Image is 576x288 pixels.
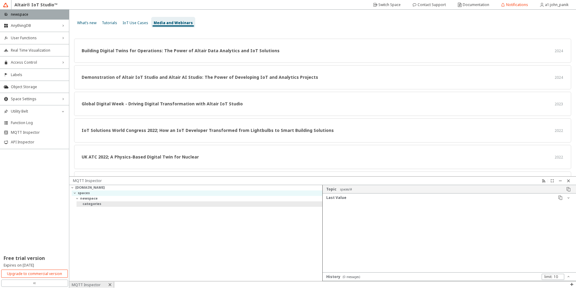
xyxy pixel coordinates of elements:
unity-typography: categories [83,201,101,207]
span: User Functions [11,36,58,40]
span: 2022 [555,128,563,133]
span: Media and Webinars [154,20,193,25]
p: newspace [11,12,28,17]
span: Function Log [11,120,65,125]
span: Real Time Visualization [11,48,65,53]
span: 2024 [555,48,563,53]
strong: Global Digital Week - Driving Digital Transformation with Altair IoT Studio [82,101,243,107]
unity-typography: newspace [80,196,98,201]
span: Labels [11,72,65,77]
span: Object Storage [11,85,65,89]
span: 2023 [555,101,563,107]
span: Utility Belt [11,109,58,114]
span: IoT Use Cases [123,20,148,25]
span: Space Settings [11,97,58,101]
unity-typography: ( 0 messages ) [343,275,360,279]
strong: Building Digital Twins for Operations: The Power of Altair Data Analytics and IoT Solutions [82,48,280,53]
span: Access Control [11,60,58,65]
unity-typography: History [326,274,340,279]
strong: UK ATC 2022; A Physics-Based Digital Twin for Nuclear [82,154,199,160]
span: MQTT Inspector [11,130,65,135]
span: AnythingDB [11,23,58,28]
unity-typography: MQTT Inspector [73,178,102,183]
unity-typography: [DOMAIN_NAME] [75,185,105,190]
span: API Inspector [11,140,65,145]
unity-typography: Topic [326,187,337,192]
strong: IoT Solutions World Congress 2022; How an IoT Developer Transformed from Lightbulbs to Smart Buil... [82,127,334,133]
span: 2022 [555,155,563,160]
span: What’s new [77,20,96,25]
unity-typography: spaces [78,190,90,196]
span: Tutorials [102,20,117,25]
span: 2024 [555,75,563,80]
unity-button: MQTT Subscriptions [540,177,548,185]
unity-typography: spaces/# [340,187,352,191]
strong: Demonstration of Altair IoT Studio and Altair AI Studio: The Power of Developing IoT and Analytic... [82,74,318,80]
unity-typography: Last Value [326,195,346,200]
